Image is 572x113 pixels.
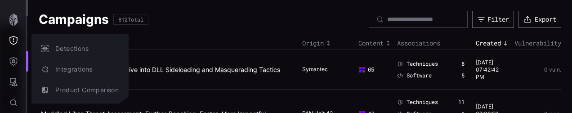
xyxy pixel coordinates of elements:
div: Integrations [51,64,119,75]
div: Detections [51,43,119,54]
button: Detections [31,38,129,59]
button: Integrations [31,59,129,80]
button: Product Comparison [31,80,129,100]
div: Product Comparison [51,85,119,96]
